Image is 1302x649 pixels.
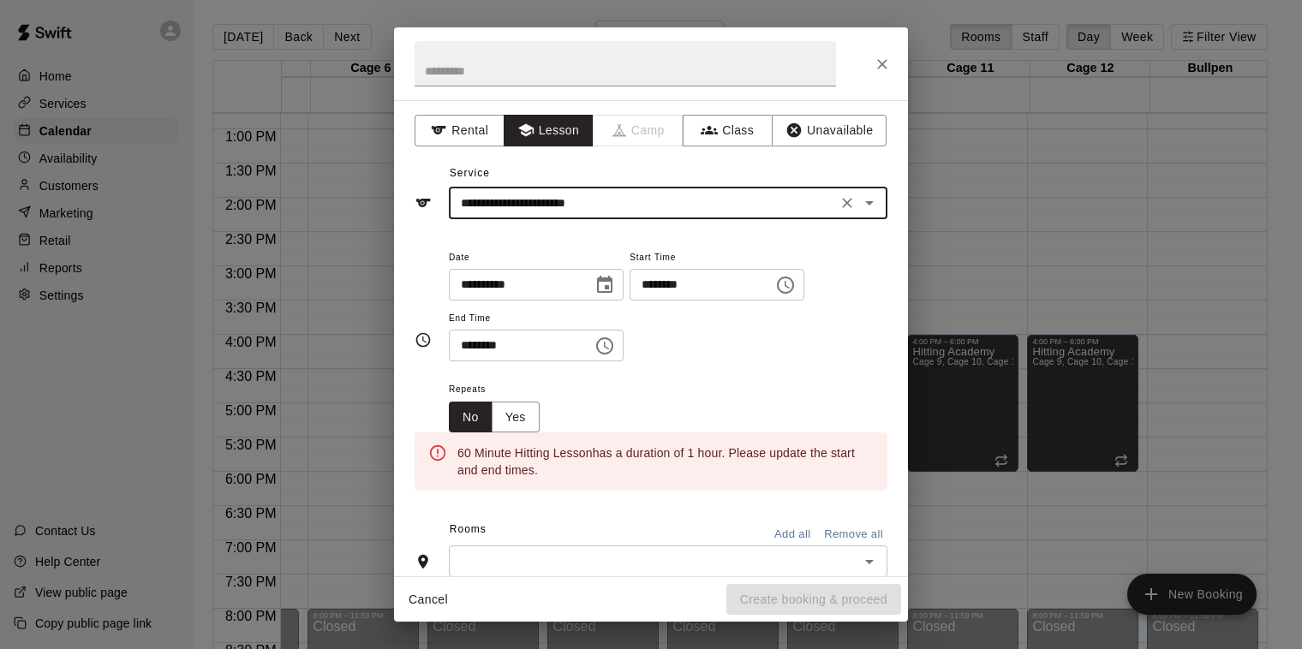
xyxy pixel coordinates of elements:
[683,115,773,146] button: Class
[835,191,859,215] button: Clear
[415,115,505,146] button: Rental
[857,550,881,574] button: Open
[630,247,804,270] span: Start Time
[457,438,874,485] div: 60 Minute Hitting Lesson has a duration of 1 hour . Please update the start and end times.
[415,331,432,348] svg: Timing
[450,167,490,179] span: Service
[867,49,898,80] button: Close
[492,402,540,433] button: Yes
[504,115,594,146] button: Lesson
[450,523,487,535] span: Rooms
[772,115,887,146] button: Unavailable
[594,115,684,146] span: Camps can only be created in the Services page
[857,191,881,215] button: Open
[415,194,432,211] svg: Service
[449,247,624,270] span: Date
[449,307,624,330] span: End Time
[401,584,456,616] button: Cancel
[449,402,540,433] div: outlined button group
[449,378,553,402] span: Repeats
[449,402,493,433] button: No
[765,521,820,548] button: Add all
[415,553,432,570] svg: Rooms
[768,268,803,302] button: Choose time, selected time is 9:00 AM
[820,521,887,548] button: Remove all
[588,268,622,302] button: Choose date, selected date is Sep 19, 2025
[588,329,622,363] button: Choose time, selected time is 9:30 AM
